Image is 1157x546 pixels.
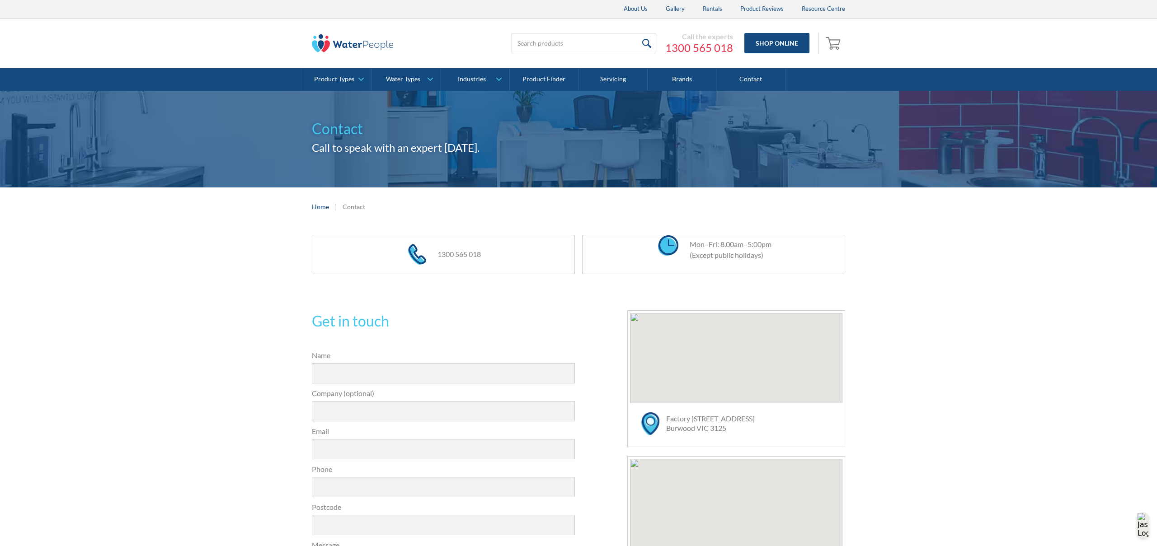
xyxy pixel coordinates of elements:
[312,464,575,475] label: Phone
[312,502,575,513] label: Postcode
[716,68,785,91] a: Contact
[408,244,426,265] img: phone icon
[510,68,578,91] a: Product Finder
[666,414,755,432] a: Factory [STREET_ADDRESS]Burwood VIC 3125
[458,75,486,83] div: Industries
[312,202,329,211] a: Home
[658,235,678,256] img: clock icon
[681,239,771,261] div: Mon–Fri: 8.00am–5:00pm (Except public holidays)
[372,68,440,91] a: Water Types
[823,33,845,54] a: Open cart
[744,33,809,53] a: Shop Online
[303,68,372,91] a: Product Types
[1067,501,1157,546] iframe: podium webchat widget bubble
[441,68,509,91] a: Industries
[648,68,716,91] a: Brands
[665,41,733,55] a: 1300 565 018
[312,34,393,52] img: The Water People
[386,75,420,83] div: Water Types
[312,118,845,140] h1: Contact
[312,388,575,399] label: Company (optional)
[730,341,742,358] div: Map pin
[730,487,742,504] div: Map pin
[312,140,845,156] h2: Call to speak with an expert [DATE].
[312,426,575,437] label: Email
[579,68,648,91] a: Servicing
[312,310,575,332] h2: Get in touch
[334,201,338,212] div: |
[641,412,659,435] img: map marker icon
[312,350,575,361] label: Name
[665,32,733,41] div: Call the experts
[314,75,354,83] div: Product Types
[343,202,365,211] div: Contact
[437,250,481,258] a: 1300 565 018
[826,36,843,50] img: shopping cart
[512,33,656,53] input: Search products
